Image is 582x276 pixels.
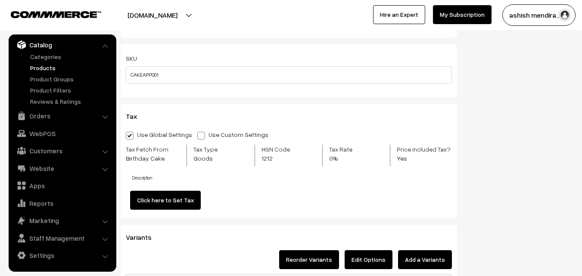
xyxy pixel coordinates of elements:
[132,175,452,180] h4: Description
[126,233,162,242] span: Variants
[197,130,273,139] label: Use Custom Settings
[279,250,339,269] button: Reorder Variants
[126,145,180,163] label: Tax Fetch From
[558,9,571,22] img: user
[11,126,113,141] a: WebPOS
[126,154,180,163] span: Birthday Cake
[11,213,113,228] a: Marketing
[11,178,113,193] a: Apps
[11,11,101,18] img: COMMMERCE
[261,154,301,163] span: 1212
[11,195,113,211] a: Reports
[11,248,113,263] a: Settings
[433,5,492,24] a: My Subscription
[28,74,113,84] a: Product Groups
[193,145,237,163] label: Tax Type
[193,154,237,163] span: Goods
[11,9,86,19] a: COMMMERCE
[11,161,113,176] a: Website
[11,230,113,246] a: Staff Management
[126,112,147,121] span: Tax
[398,250,452,269] button: Add a Variants
[11,37,113,53] a: Catalog
[28,97,113,106] a: Reviews & Ratings
[397,154,451,163] span: Yes
[502,4,576,26] button: ashish mendira…
[28,63,113,72] a: Products
[261,145,301,163] label: HSN Code
[11,108,113,124] a: Orders
[11,143,113,158] a: Customers
[130,191,201,210] a: Click here to Set Tax
[126,130,192,139] label: Use Global Settings
[28,52,113,61] a: Categories
[126,54,137,63] label: SKU
[28,86,113,95] a: Product Filters
[345,250,392,269] button: Edit Options
[329,145,361,163] label: Tax Rate
[373,5,425,24] a: Hire an Expert
[329,154,361,163] span: 0%
[397,145,451,163] label: Price included Tax?
[97,4,208,26] button: [DOMAIN_NAME]
[126,66,452,84] input: SKU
